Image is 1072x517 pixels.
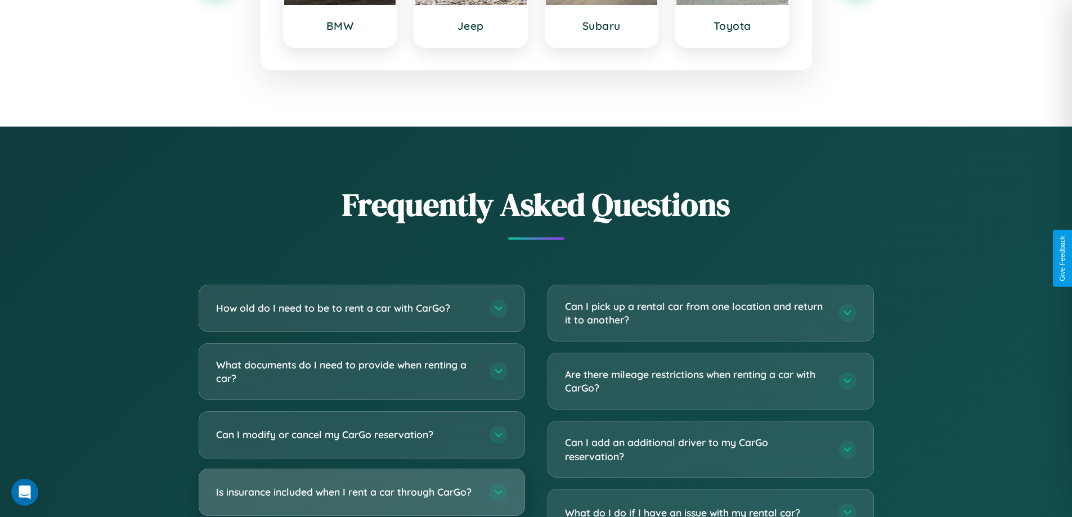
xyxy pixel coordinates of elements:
h3: Jeep [426,19,515,33]
h3: Can I add an additional driver to my CarGo reservation? [565,435,827,463]
h3: Is insurance included when I rent a car through CarGo? [216,485,478,499]
h3: How old do I need to be to rent a car with CarGo? [216,301,478,315]
h3: Can I pick up a rental car from one location and return it to another? [565,299,827,327]
h3: What documents do I need to provide when renting a car? [216,358,478,385]
h2: Frequently Asked Questions [199,183,874,226]
h3: Are there mileage restrictions when renting a car with CarGo? [565,367,827,395]
h3: Subaru [557,19,647,33]
h3: Can I modify or cancel my CarGo reservation? [216,428,478,442]
div: Open Intercom Messenger [11,479,38,506]
h3: BMW [295,19,385,33]
div: Give Feedback [1058,236,1066,281]
h3: Toyota [688,19,777,33]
